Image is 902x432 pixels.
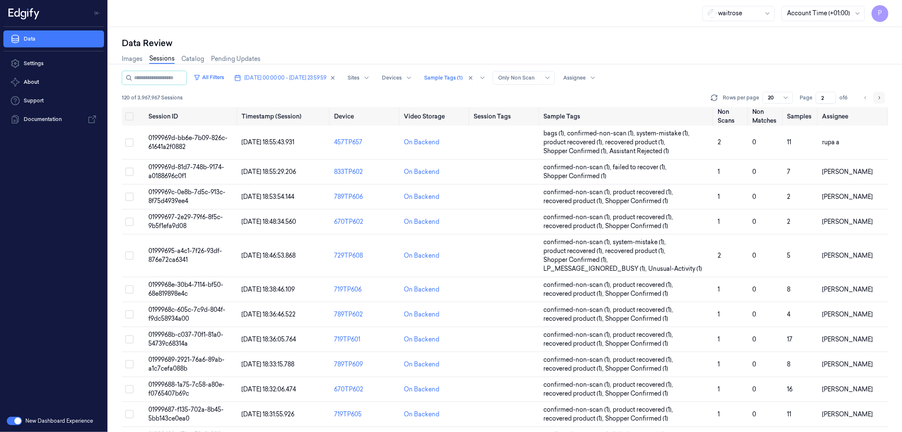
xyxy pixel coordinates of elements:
span: product recovered (1) , [613,305,674,314]
span: [DATE] 18:38:46.109 [241,286,295,293]
span: confirmed-non-scan (1) , [543,213,613,222]
nav: pagination [860,92,885,104]
span: [PERSON_NAME] [822,311,873,318]
span: of 6 [839,94,853,102]
button: Select row [125,360,134,369]
div: On Backend [404,310,439,319]
span: 0 [752,252,756,259]
span: 01999689-2921-76a6-89ab-a1c7cefa088b [148,356,225,372]
th: Video Storage [400,107,470,126]
span: 01999688-1a75-7c58-a80e-f0765407b69c [148,381,225,397]
a: Data [3,30,104,47]
span: 17 [787,336,793,343]
th: Non Scans [714,107,749,126]
button: Select row [125,168,134,176]
a: Pending Updates [211,55,260,63]
span: recovered product (1) , [543,289,605,298]
span: 0 [752,138,756,146]
span: [PERSON_NAME] [822,410,873,418]
span: bags (1) , [543,129,567,138]
span: product recovered (1) , [613,355,674,364]
span: recovered product (1) , [543,197,605,206]
a: Catalog [181,55,204,63]
span: [DATE] 18:48:34.560 [241,218,296,226]
span: product recovered (1) , [613,188,674,197]
span: recovered product (1) , [543,364,605,373]
span: 11 [787,410,792,418]
span: [PERSON_NAME] [822,193,873,201]
span: confirmed-non-scan (1) , [543,281,613,289]
th: Samples [784,107,819,126]
span: confirmed-non-scan (1) , [543,380,613,389]
span: 2 [787,218,791,226]
p: Rows per page [723,94,759,102]
span: 0199968e-30b4-7114-bf50-68e819898e4c [148,281,223,297]
button: Select row [125,410,134,418]
span: 8 [787,286,791,293]
div: On Backend [404,360,439,369]
span: product recovered (1) , [613,330,674,339]
span: 1 [718,410,720,418]
span: product recovered (1) , [613,213,674,222]
span: Shopper Confirmed (1) [543,172,606,181]
span: [PERSON_NAME] [822,336,873,343]
div: On Backend [404,251,439,260]
span: product recovered (1) , [613,405,674,414]
div: 789TP606 [334,193,397,201]
span: product recovered (1) , [613,281,674,289]
span: 4 [787,311,791,318]
span: 0199968c-605c-7c9d-804f-f9dc58934a00 [148,306,225,322]
span: recovered product (1) , [543,314,605,323]
span: 0199969d-81d7-748b-9174-a0188696c0f1 [148,163,224,180]
button: Select all [125,112,134,121]
span: 1 [718,385,720,393]
div: 719TP606 [334,285,397,294]
span: system-mistake (1) , [613,238,667,247]
th: Session ID [145,107,238,126]
span: 5 [787,252,791,259]
div: 729TP608 [334,251,397,260]
span: 0199969c-0e8b-7d5c-913c-8f75d4939ee4 [148,188,225,205]
span: Shopper Confirmed (1) [605,364,668,373]
span: Shopper Confirmed (1) [605,222,668,231]
span: Page [800,94,812,102]
span: 11 [787,138,792,146]
span: Shopper Confirmed (1) [605,289,668,298]
a: Sessions [149,54,175,64]
span: [PERSON_NAME] [822,218,873,226]
span: 2 [718,138,721,146]
span: confirmed-non-scan (1) , [543,163,613,172]
span: LP_MESSAGE_IGNORED_BUSY (1) , [543,264,648,273]
span: product recovered (1) , [543,138,605,147]
span: Shopper Confirmed (1) , [543,147,609,156]
span: 1 [718,336,720,343]
span: recovered product (1) , [543,222,605,231]
span: [DATE] 18:31:55.926 [241,410,294,418]
a: Images [122,55,143,63]
button: Go to previous page [860,92,872,104]
th: Device [331,107,400,126]
span: product recovered (1) , [613,380,674,389]
span: 2 [718,252,721,259]
a: Documentation [3,111,104,128]
span: 0 [752,218,756,226]
div: On Backend [404,385,439,394]
span: 0 [752,360,756,368]
button: Select row [125,251,134,260]
div: 833TP602 [334,168,397,176]
span: 1 [718,218,720,226]
th: Sample Tags [540,107,714,126]
a: Settings [3,55,104,72]
div: 457TP657 [334,138,397,147]
span: 0 [752,286,756,293]
div: On Backend [404,168,439,176]
span: [PERSON_NAME] [822,168,873,176]
span: failed to recover (1) , [613,163,668,172]
span: Shopper Confirmed (1) [605,314,668,323]
span: Assistant Rejected (1) [609,147,669,156]
div: 789TP602 [334,310,397,319]
span: 0 [752,311,756,318]
th: Non Matches [749,107,784,126]
span: Shopper Confirmed (1) [605,414,668,423]
button: About [3,74,104,91]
